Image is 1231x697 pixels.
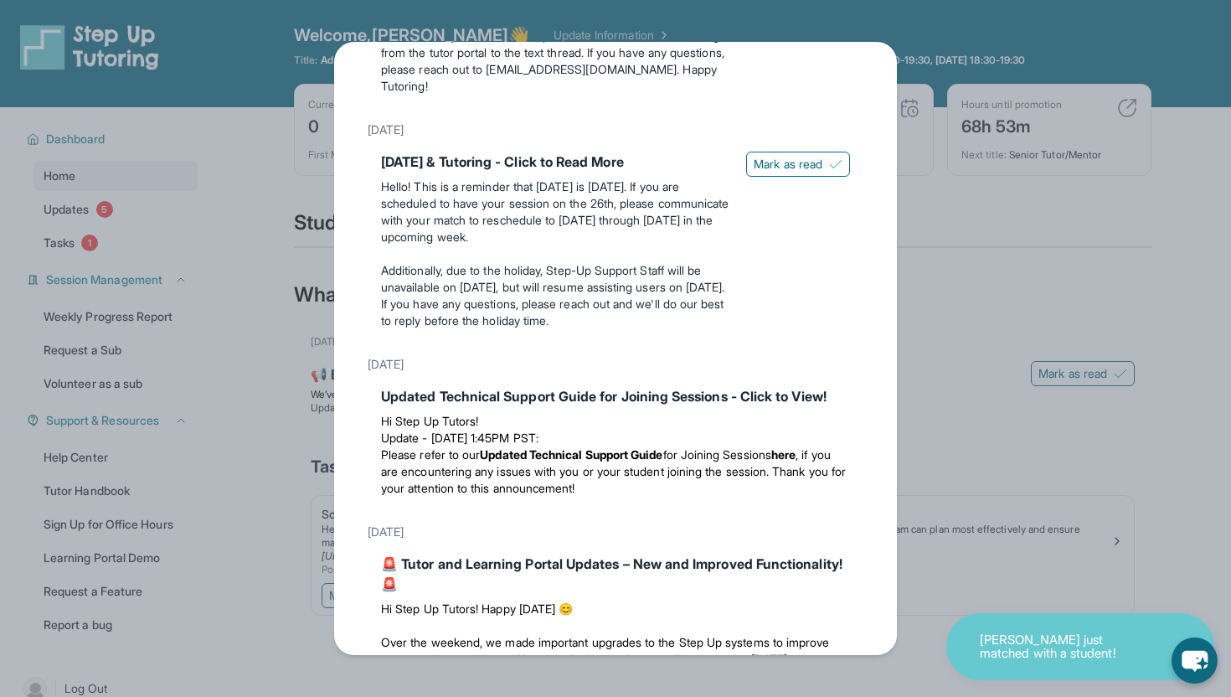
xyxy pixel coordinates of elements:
[368,517,863,547] div: [DATE]
[1172,638,1218,684] button: chat-button
[381,178,733,245] p: Hello! This is a reminder that [DATE] is [DATE]. If you are scheduled to have your session on the...
[980,633,1147,661] p: [PERSON_NAME] just matched with a student!
[381,414,478,428] span: Hi Step Up Tutors!
[368,115,863,145] div: [DATE]
[381,447,846,495] span: , if you are encountering any issues with you or your student joining the session. Thank you for ...
[381,447,480,462] span: Please refer to our
[381,262,733,329] p: Additionally, due to the holiday, Step-Up Support Staff will be unavailable on [DATE], but will r...
[771,447,796,462] a: here
[663,447,771,462] span: for Joining Sessions
[829,157,842,171] img: Mark as read
[381,601,573,616] span: Hi Step Up Tutors! Happy [DATE] 😊
[381,386,850,406] div: Updated Technical Support Guide for Joining Sessions - Click to View!
[368,349,863,379] div: [DATE]
[746,152,850,177] button: Mark as read
[381,431,538,445] span: Update - [DATE] 1:45PM PST:
[381,635,829,666] span: Over the weekend, we made important upgrades to the Step Up systems to improve your tutoring expe...
[381,152,733,172] div: [DATE] & Tutoring - Click to Read More
[754,156,822,173] span: Mark as read
[480,447,662,462] strong: Updated Technical Support Guide
[381,554,850,594] div: 🚨 Tutor and Learning Portal Updates – New and Improved Functionality! 🚨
